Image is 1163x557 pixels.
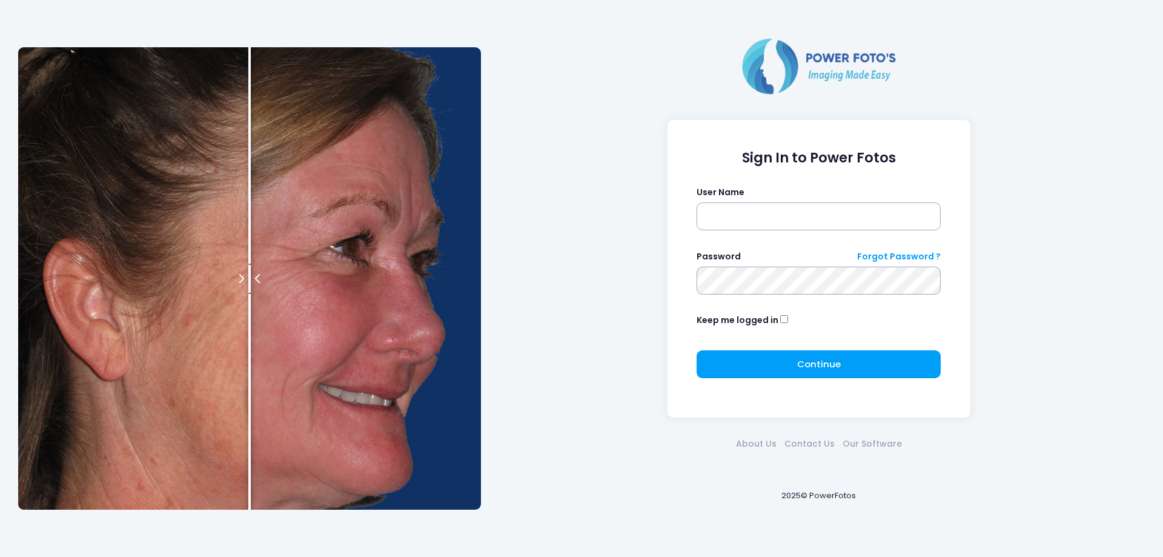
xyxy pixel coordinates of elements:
[838,438,906,450] a: Our Software
[797,358,841,370] span: Continue
[732,438,780,450] a: About Us
[780,438,838,450] a: Contact Us
[697,150,941,166] h1: Sign In to Power Fotos
[737,36,901,96] img: Logo
[697,250,741,263] label: Password
[857,250,941,263] a: Forgot Password ?
[492,470,1145,521] div: 2025© PowerFotos
[697,314,778,327] label: Keep me logged in
[697,350,941,378] button: Continue
[697,186,744,199] label: User Name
